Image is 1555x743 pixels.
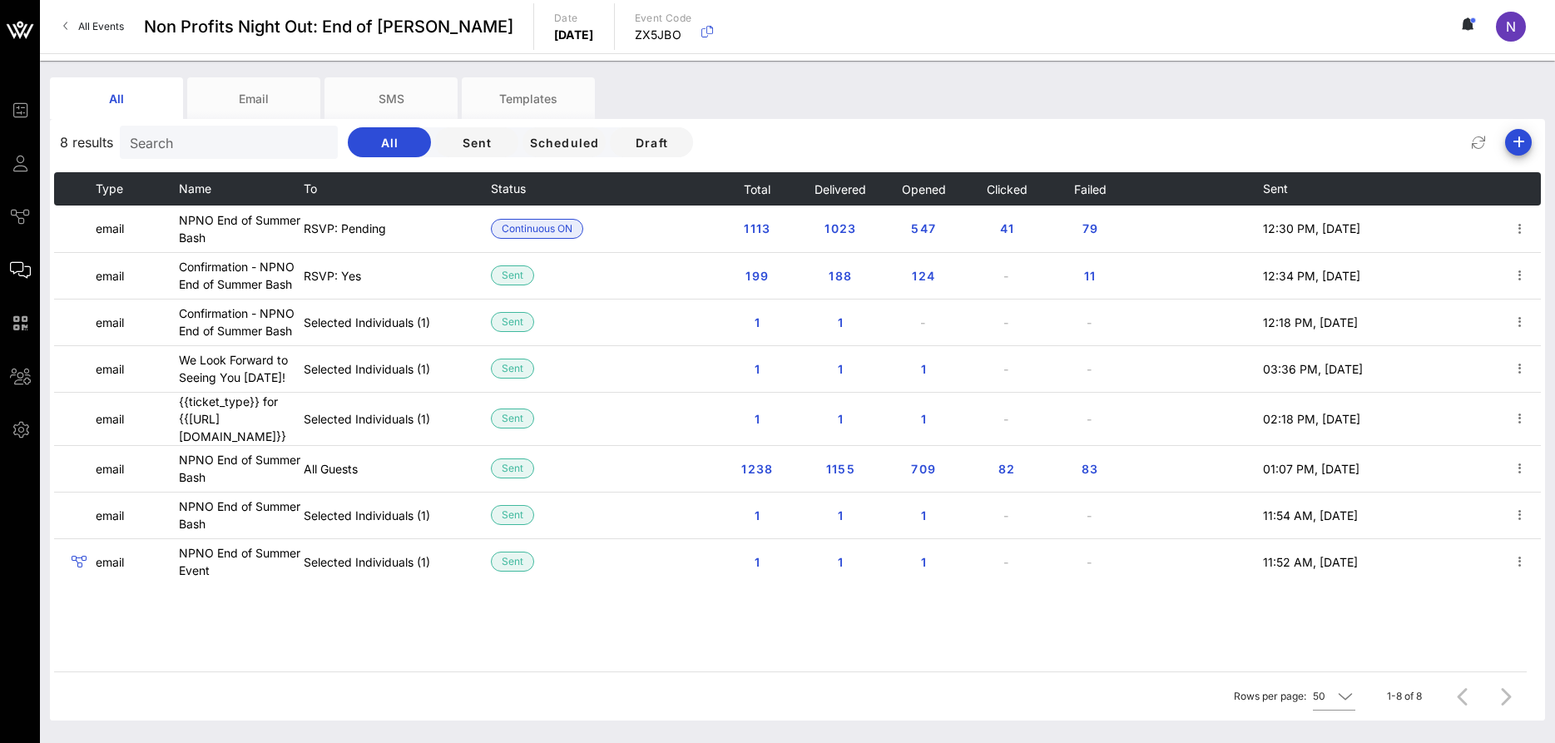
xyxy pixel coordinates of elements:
td: {{ticket_type}} for {{[URL][DOMAIN_NAME]}} [179,392,304,445]
button: Draft [610,127,693,157]
span: Continuous ON [502,220,572,238]
span: 1 [910,362,937,376]
span: 1 [744,555,770,569]
td: We Look Forward to Seeing You [DATE]! [179,345,304,392]
div: N [1496,12,1526,42]
div: 1-8 of 8 [1387,689,1422,704]
p: [DATE] [554,27,594,43]
span: Opened [901,182,946,196]
span: 1 [910,508,937,523]
button: Scheduled [522,127,606,157]
span: Sent [502,359,523,378]
span: Delivered [814,182,866,196]
span: 1238 [740,462,773,476]
button: 83 [1063,453,1117,483]
span: 8 results [60,132,113,152]
span: Name [179,181,211,196]
span: 83 [1077,462,1103,476]
span: 1 [744,412,770,426]
button: 11 [1063,260,1117,290]
span: Sent [502,459,523,478]
button: 1113 [730,214,784,244]
td: Confirmation - NPNO End of Summer Bash [179,299,304,345]
button: 1 [730,307,784,337]
span: 1 [827,412,854,426]
p: Date [554,10,594,27]
td: RSVP: Pending [304,206,491,252]
span: Type [96,181,123,196]
button: Failed [1073,172,1107,206]
span: Sent [502,266,523,285]
th: Type [96,172,179,206]
button: 709 [897,453,950,483]
th: Status [491,172,583,206]
span: Status [491,181,526,196]
span: Non Profits Night Out: End of [PERSON_NAME] [144,14,513,39]
td: email [96,299,179,345]
button: 188 [814,260,867,290]
span: 12:18 PM, [DATE] [1263,315,1358,329]
span: Sent [502,409,523,428]
span: 1 [827,555,854,569]
span: All [361,136,418,150]
span: 199 [744,269,770,283]
span: Sent [502,506,523,524]
button: 547 [897,214,950,244]
button: Opened [901,172,946,206]
button: 41 [980,214,1033,244]
button: Sent [435,127,518,157]
td: email [96,392,179,445]
button: 1 [814,354,867,384]
td: NPNO End of Summer Bash [179,206,304,252]
td: NPNO End of Summer Event [179,538,304,585]
td: Selected Individuals (1) [304,538,491,585]
span: Sent [502,313,523,331]
div: 50Rows per page: [1313,683,1355,710]
td: email [96,252,179,299]
span: 41 [993,221,1020,235]
span: 12:34 PM, [DATE] [1263,269,1360,283]
button: Delivered [814,172,866,206]
span: Sent [1263,181,1288,196]
td: NPNO End of Summer Bash [179,445,304,492]
td: Selected Individuals (1) [304,345,491,392]
td: email [96,492,179,538]
span: 1 [827,362,854,376]
td: Selected Individuals (1) [304,492,491,538]
span: 1 [744,508,770,523]
button: 199 [730,260,784,290]
button: 124 [897,260,950,290]
td: email [96,445,179,492]
button: 1155 [812,453,869,483]
button: 1 [897,404,950,433]
td: RSVP: Yes [304,252,491,299]
span: Draft [623,136,680,150]
th: Opened [882,172,965,206]
button: 1 [814,404,867,433]
span: N [1506,18,1516,35]
button: 1 [897,547,950,577]
span: 01:07 PM, [DATE] [1263,462,1359,476]
span: Total [743,182,770,196]
span: 03:36 PM, [DATE] [1263,362,1363,376]
th: To [304,172,491,206]
th: Sent [1263,172,1367,206]
span: 1155 [825,462,855,476]
div: All [50,77,183,119]
button: 1 [814,547,867,577]
td: email [96,538,179,585]
span: Scheduled [528,136,599,150]
span: 79 [1077,221,1103,235]
p: ZX5JBO [635,27,692,43]
th: Clicked [965,172,1048,206]
td: Selected Individuals (1) [304,299,491,345]
button: 1 [730,404,784,433]
span: Sent [502,552,523,571]
button: 82 [980,453,1033,483]
div: SMS [324,77,458,119]
button: Clicked [986,172,1028,206]
span: 12:30 PM, [DATE] [1263,221,1360,235]
span: 1 [827,508,854,523]
span: To [304,181,317,196]
span: 1 [910,412,937,426]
